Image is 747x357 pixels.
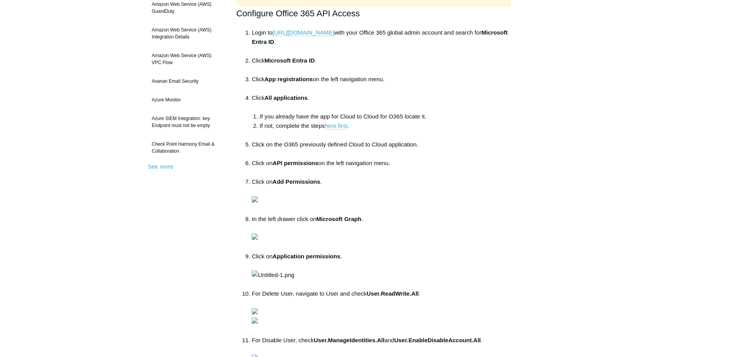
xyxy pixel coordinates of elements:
[260,121,511,140] li: If not, complete the steps .
[148,48,224,70] a: Amazon Web Service (AWS) VPC Flow
[252,196,258,202] img: 28485733445395
[252,29,508,45] strong: Microsoft Entra ID
[148,163,173,170] a: See more
[252,140,511,158] li: Click on the O365 previously defined Cloud to Cloud application.
[252,177,511,214] li: Click on .
[252,270,294,280] img: Untitled-1.png
[273,160,319,166] strong: API permissions
[265,94,308,101] strong: All applications
[252,233,258,240] img: 28485733007891
[148,23,224,44] a: Amazon Web Service (AWS) Integration Details
[273,253,340,259] strong: Application permissions
[273,178,321,185] strong: Add Permissions
[265,76,313,82] strong: App registrations
[325,122,347,129] a: here first
[148,92,224,107] a: Azure Monitor
[252,308,258,314] img: 28485733010963
[366,290,419,297] strong: User.ReadWrite.All
[316,216,361,222] strong: Microsoft Graph
[273,29,334,36] a: [URL][DOMAIN_NAME]
[252,28,511,56] li: Login to with your Office 365 global admin account and search for .
[252,214,511,252] li: In the left drawer click on .
[252,317,258,324] img: 28485733024275
[265,57,315,64] strong: Microsoft Entra ID
[252,289,511,336] li: For Delete User, navigate to User and check .
[148,111,224,133] a: Azure SIEM Integration: key Endpoint must not be empty
[394,337,481,343] strong: User.EnableDisableAccount.All
[252,252,511,289] li: Click on .
[252,93,511,140] li: Click .
[252,158,511,177] li: Click on on the left navigation menu.
[252,56,511,75] li: Click .
[236,7,511,20] h2: Configure Office 365 API Access
[148,137,224,158] a: Check Point Harmony Email & Collaboration
[260,112,511,121] li: If you already have the app for Cloud to Cloud for O365 locate it.
[252,75,511,93] li: Click on the left navigation menu.
[148,74,224,89] a: Avanan Email Security
[314,337,384,343] strong: User.ManageIdentities.All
